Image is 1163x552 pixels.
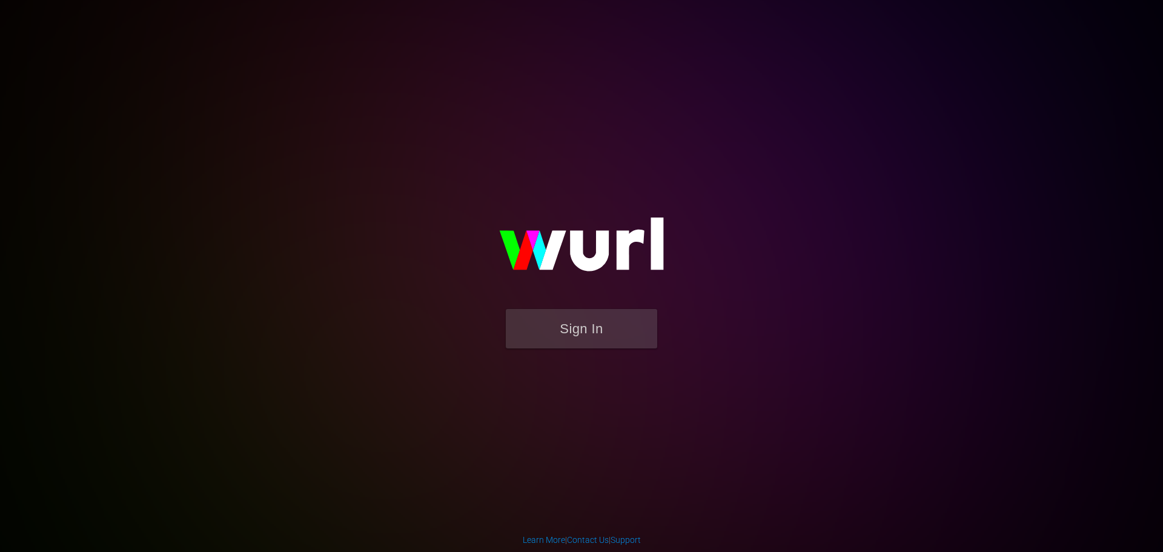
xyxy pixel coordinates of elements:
div: | | [523,534,641,546]
a: Learn More [523,535,565,545]
img: wurl-logo-on-black-223613ac3d8ba8fe6dc639794a292ebdb59501304c7dfd60c99c58986ef67473.svg [460,191,703,309]
button: Sign In [506,309,657,348]
a: Contact Us [567,535,609,545]
a: Support [611,535,641,545]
